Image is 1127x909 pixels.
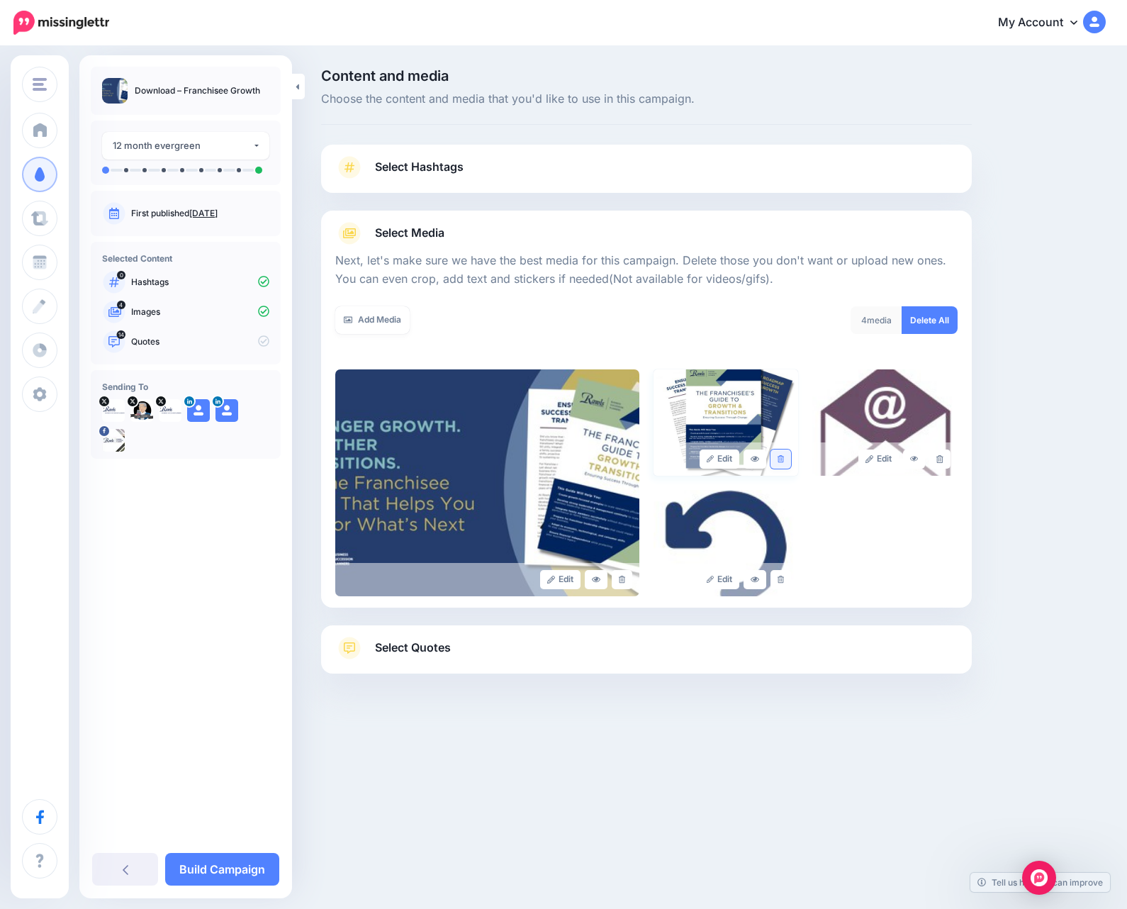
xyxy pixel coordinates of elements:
p: Download – Franchisee Growth [135,84,260,98]
span: Select Quotes [375,638,451,657]
span: Select Media [375,223,444,242]
a: Edit [700,450,740,469]
img: Missinglettr [13,11,109,35]
a: Edit [700,570,740,589]
p: Quotes [131,335,269,348]
img: 298721903_500513248743263_3748918132312345394_n-bsa146078.jpg [102,429,125,452]
a: My Account [984,6,1106,40]
img: wGcXMLAX-84396.jpg [130,399,153,422]
p: Hashtags [131,276,269,289]
img: user_default_image.png [187,399,210,422]
div: Open Intercom Messenger [1022,861,1056,895]
p: Next, let's make sure we have the best media for this campaign. Delete those you don't want or up... [335,252,958,289]
img: K4a0VqQV-84395.png [102,399,125,422]
img: 1049f9878b2a968608b37c8606cf714d_large.jpg [654,490,798,596]
a: Select Hashtags [335,156,958,193]
span: 4 [861,315,867,325]
span: Choose the content and media that you'd like to use in this campaign. [321,90,972,108]
p: Images [131,306,269,318]
a: [DATE] [189,208,218,218]
div: 12 month evergreen [113,138,252,154]
button: 12 month evergreen [102,132,269,160]
h4: Sending To [102,381,269,392]
span: Select Hashtags [375,157,464,177]
img: AvLDnNRx-84397.png [159,399,181,422]
span: Content and media [321,69,972,83]
a: Select Quotes [335,637,958,674]
div: media [851,306,902,334]
img: 0552130cd3f1b00cba76b603ef9c92f0_thumb.jpg [102,78,128,104]
a: Tell us how we can improve [970,873,1110,892]
img: db04d3811c867c1a30af6bb5e3792cd6_large.jpg [654,369,798,476]
span: 0 [117,271,125,279]
a: Select Media [335,222,958,245]
a: Add Media [335,306,410,334]
h4: Selected Content [102,253,269,264]
img: user_default_image.png [215,399,238,422]
a: Edit [858,450,899,469]
a: Edit [540,570,581,589]
div: Select Media [335,245,958,596]
span: 14 [117,330,126,339]
img: menu.png [33,78,47,91]
img: c75b76534ab9738b23c7e463edd7f01a_large.jpg [812,369,957,476]
span: 4 [117,301,125,309]
a: Delete All [902,306,958,334]
img: 0552130cd3f1b00cba76b603ef9c92f0_large.jpg [335,369,639,596]
p: First published [131,207,269,220]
